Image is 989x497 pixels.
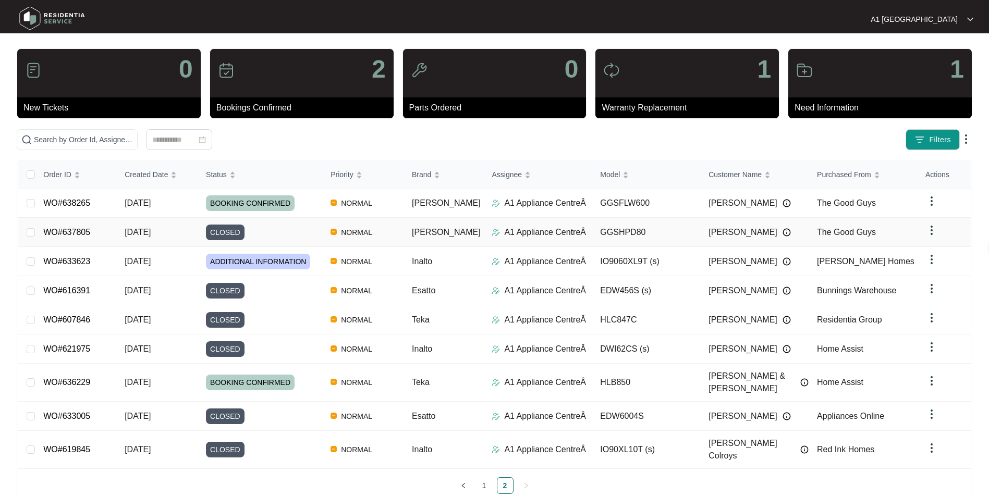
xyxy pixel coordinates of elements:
p: 0 [179,57,193,82]
span: CLOSED [206,312,245,328]
img: icon [603,62,620,79]
span: NORMAL [337,284,376,297]
a: WO#633623 [43,257,90,266]
span: left [460,482,467,489]
p: Warranty Replacement [602,102,779,114]
a: WO#636229 [43,378,90,387]
img: Vercel Logo [331,345,337,352]
span: [PERSON_NAME] [709,197,777,209]
th: Brand [404,161,483,189]
img: dropdown arrow [967,17,973,22]
span: [PERSON_NAME] [709,314,777,326]
img: dropdown arrow [960,133,972,145]
img: Vercel Logo [331,446,337,452]
img: Info icon [800,445,809,454]
img: Vercel Logo [331,200,337,206]
td: IO90XL10T (s) [592,431,700,469]
button: right [518,477,534,494]
span: NORMAL [337,197,376,209]
li: Previous Page [455,477,472,494]
a: WO#637805 [43,228,90,237]
p: A1 Appliance CentreÂ [504,314,586,326]
p: A1 Appliance CentreÂ [504,410,586,423]
span: [PERSON_NAME] Homes [817,257,914,266]
img: Assigner Icon [492,257,500,266]
span: [DATE] [125,257,151,266]
th: Status [198,161,322,189]
a: WO#621975 [43,344,90,353]
img: Info icon [783,316,791,324]
a: WO#638265 [43,198,90,207]
img: Assigner Icon [492,228,500,237]
img: dropdown arrow [925,442,938,454]
img: residentia service logo [16,3,89,34]
p: 0 [565,57,579,82]
span: Bunnings Warehouse [817,286,896,295]
img: dropdown arrow [925,341,938,353]
p: New Tickets [23,102,201,114]
img: Vercel Logo [331,258,337,264]
th: Order ID [35,161,116,189]
span: right [523,482,529,489]
span: ADDITIONAL INFORMATION [206,254,310,269]
span: Inalto [412,445,432,454]
span: NORMAL [337,376,376,389]
img: icon [796,62,813,79]
th: Priority [322,161,404,189]
img: Vercel Logo [331,229,337,235]
span: Inalto [412,344,432,353]
td: HLB850 [592,364,700,402]
p: A1 [GEOGRAPHIC_DATA] [871,14,958,24]
span: NORMAL [337,343,376,355]
img: Assigner Icon [492,316,500,324]
img: Info icon [783,228,791,237]
a: WO#607846 [43,315,90,324]
img: Assigner Icon [492,345,500,353]
p: A1 Appliance CentreÂ [504,255,586,268]
p: A1 Appliance CentreÂ [504,284,586,297]
p: Parts Ordered [409,102,587,114]
th: Actions [917,161,971,189]
img: Vercel Logo [331,413,337,419]
a: 2 [497,478,513,493]
span: NORMAL [337,410,376,423]
span: Purchased From [817,169,871,180]
a: 1 [477,478,492,493]
span: [PERSON_NAME] [412,198,481,207]
span: BOOKING CONFIRMED [206,195,295,211]
input: Search by Order Id, Assignee Name, Customer Name, Brand and Model [34,134,133,145]
li: 2 [497,477,514,494]
li: Next Page [518,477,534,494]
td: GGSHPD80 [592,218,700,247]
img: icon [411,62,428,79]
span: Teka [412,378,430,387]
span: [PERSON_NAME] [412,228,481,237]
span: [DATE] [125,445,151,454]
span: Priority [331,169,353,180]
span: CLOSED [206,408,245,424]
td: GGSFLW600 [592,189,700,218]
span: Model [600,169,620,180]
span: Assignee [492,169,522,180]
img: Assigner Icon [492,287,500,295]
a: WO#616391 [43,286,90,295]
li: 1 [476,477,493,494]
img: Info icon [783,199,791,207]
span: NORMAL [337,314,376,326]
img: Vercel Logo [331,287,337,293]
span: [PERSON_NAME] [709,343,777,355]
span: NORMAL [337,443,376,456]
p: 1 [757,57,771,82]
span: [DATE] [125,412,151,420]
td: EDW6004S [592,402,700,431]
span: Brand [412,169,431,180]
span: CLOSED [206,442,245,457]
p: A1 Appliance CentreÂ [504,376,586,389]
th: Assignee [483,161,592,189]
p: Bookings Confirmed [216,102,394,114]
td: EDW456S (s) [592,276,700,305]
p: A1 Appliance CentreÂ [504,443,586,456]
span: CLOSED [206,283,245,299]
span: Inalto [412,257,432,266]
th: Created Date [116,161,198,189]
